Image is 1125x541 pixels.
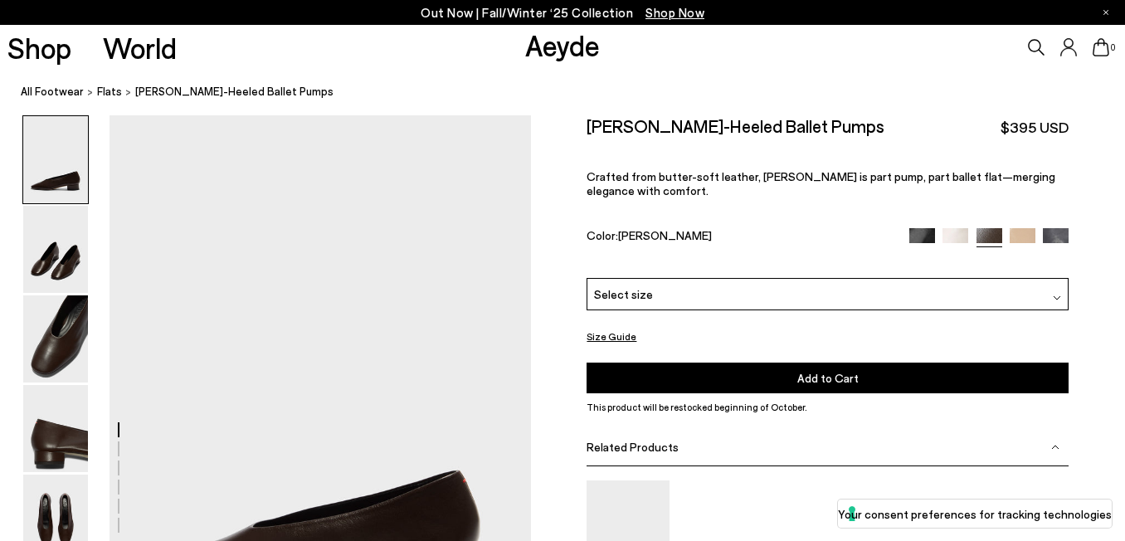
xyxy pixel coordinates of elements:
[587,400,1069,415] p: This product will be restocked beginning of October.
[421,2,704,23] p: Out Now | Fall/Winter ‘25 Collection
[1051,443,1059,451] img: svg%3E
[594,285,653,303] span: Select size
[618,228,712,242] span: [PERSON_NAME]
[23,295,88,383] img: Delia Low-Heeled Ballet Pumps - Image 3
[838,500,1112,528] button: Your consent preferences for tracking technologies
[1109,43,1118,52] span: 0
[525,27,600,62] a: Aeyde
[587,115,884,136] h2: [PERSON_NAME]-Heeled Ballet Pumps
[838,505,1112,523] label: Your consent preferences for tracking technologies
[587,228,894,247] div: Color:
[23,385,88,472] img: Delia Low-Heeled Ballet Pumps - Image 4
[23,206,88,293] img: Delia Low-Heeled Ballet Pumps - Image 2
[23,116,88,203] img: Delia Low-Heeled Ballet Pumps - Image 1
[1001,117,1069,138] span: $395 USD
[97,85,122,98] span: flats
[587,363,1069,393] button: Add to Cart
[587,326,636,347] button: Size Guide
[1053,294,1061,302] img: svg%3E
[797,371,859,385] span: Add to Cart
[103,33,177,62] a: World
[645,5,704,20] span: Navigate to /collections/new-in
[7,33,71,62] a: Shop
[135,83,334,100] span: [PERSON_NAME]-Heeled Ballet Pumps
[1093,38,1109,56] a: 0
[587,440,679,454] span: Related Products
[21,70,1125,115] nav: breadcrumb
[21,83,84,100] a: All Footwear
[97,83,122,100] a: flats
[587,169,1055,197] span: Crafted from butter-soft leather, [PERSON_NAME] is part pump, part ballet flat—merging elegance w...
